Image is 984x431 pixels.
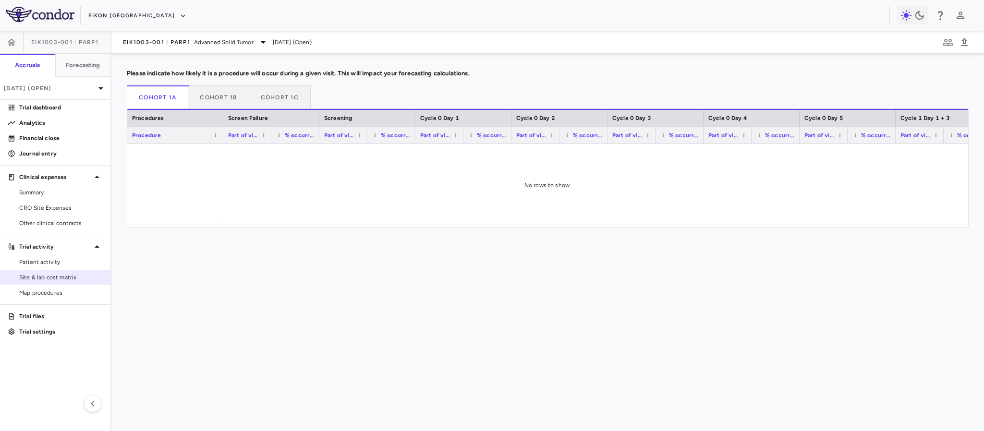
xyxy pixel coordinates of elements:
button: Cohort 1a [127,85,188,108]
span: % occurrence [285,132,315,139]
span: % occurrence [477,132,507,139]
span: CRO Site Expenses [19,204,103,212]
button: Cohort 1c [249,85,311,108]
span: Part of visit? [708,132,738,139]
span: Map procedures [19,288,103,297]
span: EIK1003-001 : PARP1 [31,38,98,46]
span: Part of visit? [612,132,642,139]
span: Cycle 0 Day 5 [804,115,843,121]
span: % occurrence [861,132,891,139]
span: Other clinical contracts [19,219,103,227]
span: Screening [324,115,352,121]
span: % occurrence [765,132,795,139]
span: Patient activity [19,258,103,266]
span: Cycle 0 Day 4 [708,115,747,121]
button: Eikon [GEOGRAPHIC_DATA] [88,8,186,24]
span: Part of visit? [228,132,258,139]
span: % occurrence [381,132,411,139]
span: Advanced Solid Tumor [194,38,254,47]
span: Summary [19,188,103,197]
img: logo-full-SnFGN8VE.png [6,7,74,22]
p: Trial settings [19,327,103,336]
h6: Accruals [15,61,40,70]
span: Part of visit? [516,132,546,139]
span: % occurrence [573,132,603,139]
span: Cycle 0 Day 2 [516,115,555,121]
p: Trial activity [19,242,91,251]
p: Please indicate how likely it is a procedure will occur during a given visit. This will impact yo... [127,69,969,78]
span: Site & lab cost matrix [19,273,103,282]
p: Financial close [19,134,103,143]
span: Cycle 0 Day 3 [612,115,651,121]
p: Clinical expenses [19,173,91,181]
span: Part of visit? [900,132,930,139]
p: Analytics [19,119,103,127]
span: [DATE] (Open) [273,38,312,47]
span: Cycle 1 Day 1 + 3 [900,115,950,121]
button: Cohort 1b [188,85,249,108]
span: Procedure [132,132,161,139]
h6: Forecasting [66,61,100,70]
span: EIK1003-001 : PARP1 [123,38,190,46]
p: Journal entry [19,149,103,158]
p: Trial files [19,312,103,321]
span: Screen Failure [228,115,268,121]
span: Part of visit? [804,132,834,139]
span: Procedures [132,115,164,121]
span: Cycle 0 Day 1 [420,115,459,121]
span: Part of visit? [324,132,354,139]
span: % occurrence [669,132,699,139]
p: Trial dashboard [19,103,103,112]
span: Part of visit? [420,132,450,139]
p: [DATE] (Open) [4,84,95,93]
